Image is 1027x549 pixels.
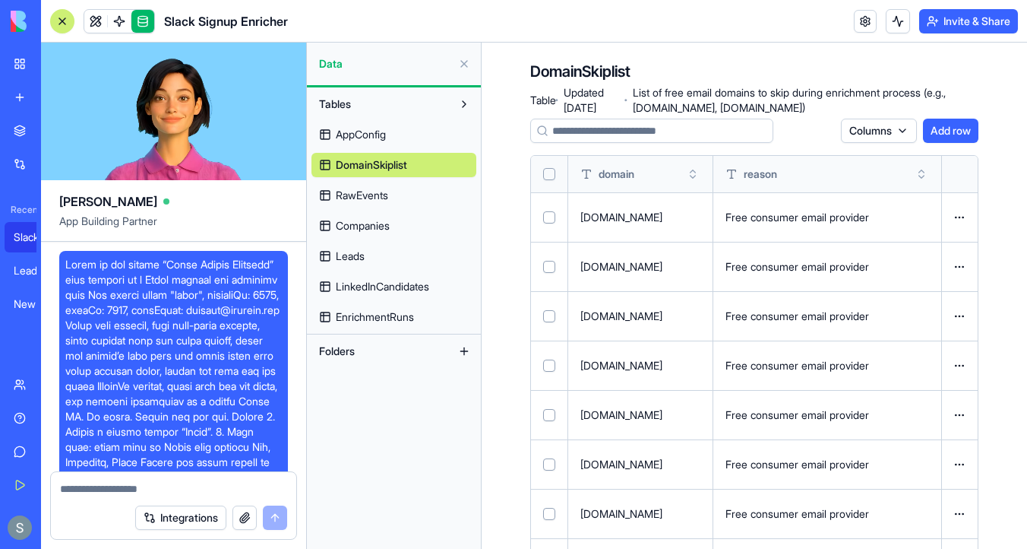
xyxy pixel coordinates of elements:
[5,255,65,286] a: Lead Enrichment Hub
[543,459,555,471] button: Select row
[543,211,555,224] button: Select row
[725,358,929,373] p: Free consumer email provider
[947,255,972,279] button: Open menu
[599,167,634,182] span: domain
[311,214,476,238] a: Companies
[841,119,917,143] button: Columns
[947,452,972,477] button: Open menu
[336,218,390,233] span: Companies
[580,259,700,274] p: [DOMAIN_NAME]
[543,168,555,180] button: Select all
[59,192,157,211] span: [PERSON_NAME]
[530,61,630,82] h4: DomainSkiplist
[725,457,929,472] p: Free consumer email provider
[580,457,700,472] p: [DOMAIN_NAME]
[336,188,388,203] span: RawEvents
[564,85,618,116] span: Updated [DATE]
[319,97,351,112] span: Tables
[580,358,700,373] p: [DOMAIN_NAME]
[914,167,929,182] button: Toggle sort
[725,309,929,324] p: Free consumer email provider
[947,502,972,526] button: Open menu
[555,88,558,113] span: ·
[164,12,288,30] span: Slack Signup Enricher
[319,56,452,71] span: Data
[14,263,56,278] div: Lead Enrichment Hub
[14,230,56,245] div: Slack Signup Enricher
[336,309,414,325] span: EnrichmentRuns
[14,297,56,312] div: New App
[580,210,700,225] p: [DOMAIN_NAME]
[543,310,555,322] button: Select row
[947,205,972,230] button: Open menu
[725,210,929,225] p: Free consumer email provider
[633,85,978,116] span: List of free email domains to skip during enrichment process (e.g., [DOMAIN_NAME], [DOMAIN_NAME])
[311,92,452,116] button: Tables
[311,244,476,268] a: Leads
[311,305,476,329] a: EnrichmentRuns
[923,119,978,143] button: Add row
[947,354,972,378] button: Open menu
[336,279,429,294] span: LinkedInCandidates
[336,157,407,173] span: DomainSkiplist
[5,222,65,252] a: Slack Signup Enricher
[580,506,700,522] p: [DOMAIN_NAME]
[59,214,288,241] span: App Building Partner
[685,167,700,182] button: Toggle sort
[336,127,386,142] span: AppConfig
[624,88,627,113] span: ·
[319,344,355,359] span: Folders
[530,93,548,108] span: Table
[311,274,476,299] a: LinkedInCandidates
[5,289,65,319] a: New App
[11,11,105,32] img: logo
[311,122,476,147] a: AppConfig
[580,408,700,423] p: [DOMAIN_NAME]
[543,508,555,520] button: Select row
[947,403,972,427] button: Open menu
[543,261,555,273] button: Select row
[336,249,365,264] span: Leads
[725,506,929,522] p: Free consumer email provider
[135,506,226,530] button: Integrations
[919,9,1018,33] button: Invite & Share
[725,259,929,274] p: Free consumer email provider
[947,304,972,328] button: Open menu
[311,339,452,363] button: Folders
[543,409,555,421] button: Select row
[744,167,777,182] span: reason
[580,309,700,324] p: [DOMAIN_NAME]
[311,153,476,177] a: DomainSkiplist
[543,360,555,372] button: Select row
[8,516,32,540] img: ACg8ocKnDTHbS00rqwWSHQfXf8ia04QnQtz5EDX_Ef5UNrjqV-k=s96-c
[311,183,476,208] a: RawEvents
[725,408,929,423] p: Free consumer email provider
[5,204,36,216] span: Recent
